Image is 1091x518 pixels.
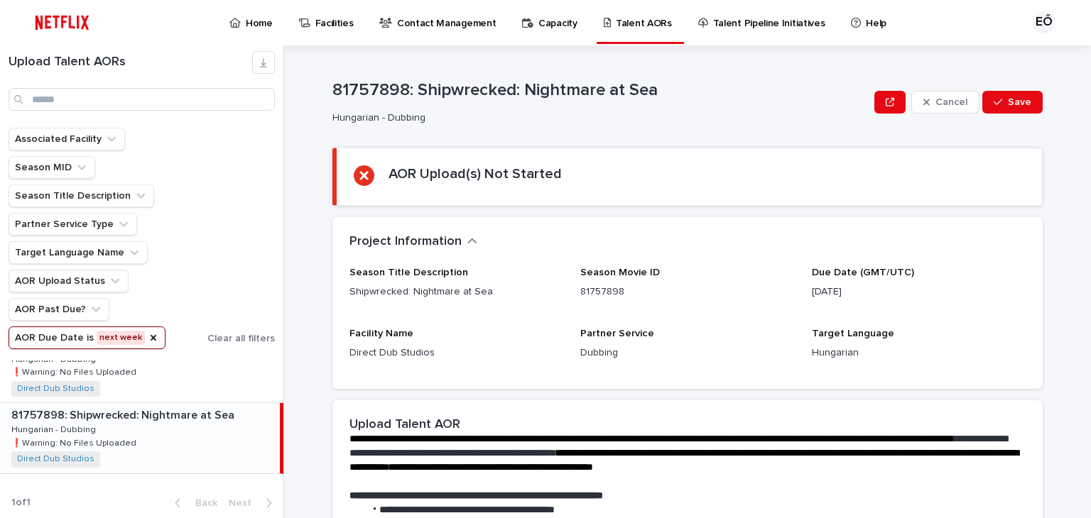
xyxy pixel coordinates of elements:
p: Hungarian - Dubbing [332,112,863,124]
button: Back [163,497,223,509]
div: EŐ [1033,11,1055,34]
button: Season Title Description [9,184,154,207]
span: Next [229,498,260,508]
p: Hungarian [812,346,1026,360]
span: Season Title Description [349,268,468,277]
span: Due Date (GMT/UTC) [812,268,914,277]
button: Cancel [911,91,979,114]
button: Project Information [349,234,477,250]
p: 81757898: Shipwrecked: Nightmare at Sea [332,80,869,101]
p: Dubbing [580,346,794,360]
span: Save [1008,97,1031,107]
h2: Upload Talent AOR [349,417,460,433]
button: Associated Facility [9,128,125,150]
button: Next [223,497,283,509]
span: Cancel [935,97,967,107]
button: Season MID [9,156,95,179]
p: Direct Dub Studios [349,346,563,360]
span: Partner Service [580,329,654,338]
p: Shipwrecked: Nightmare at Sea [349,285,563,299]
h2: Project Information [349,234,462,250]
span: Back [187,498,217,508]
span: Target Language [812,329,894,338]
p: [DATE] [812,285,1026,299]
button: Clear all filters [202,328,275,349]
h2: AOR Upload(s) Not Started [389,165,562,182]
button: AOR Upload Status [9,270,129,292]
p: Hungarian - Dubbing [11,422,99,435]
h1: Upload Talent AORs [9,55,252,70]
input: Search [9,88,275,111]
button: AOR Past Due? [9,298,109,321]
button: Target Language Name [9,241,148,264]
p: 81757898 [580,285,794,299]
button: AOR Due Date [9,326,165,349]
button: Partner Service Type [9,213,137,236]
p: ❗️Warning: No Files Uploaded [11,436,139,448]
span: Clear all filters [207,334,275,343]
p: ❗️Warning: No Files Uploaded [11,365,139,378]
span: Season Movie ID [580,268,660,277]
p: 81757898: Shipwrecked: Nightmare at Sea [11,406,237,422]
a: Direct Dub Studios [17,454,94,464]
a: Direct Dub Studios [17,384,94,394]
img: ifQbXi3ZQGMSEF7WDB7W [28,9,96,37]
button: Save [982,91,1043,114]
span: Facility Name [349,329,413,338]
